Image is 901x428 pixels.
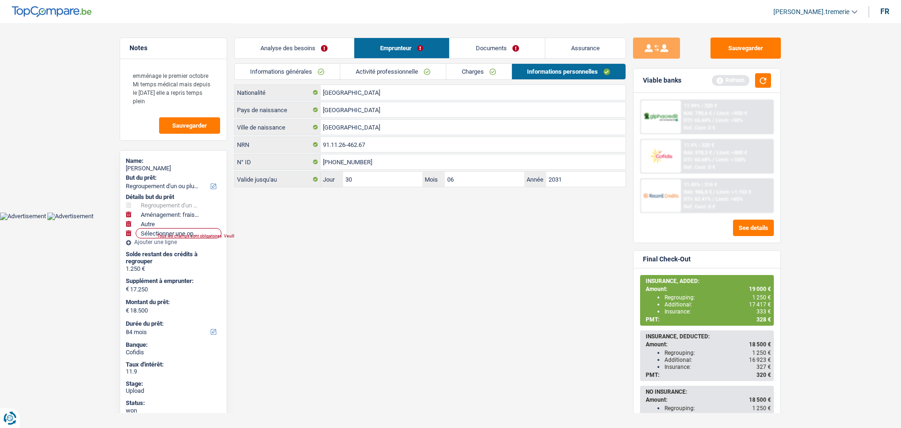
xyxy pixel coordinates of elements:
span: Limit: <50% [716,117,743,123]
span: € [126,285,129,293]
span: / [713,110,715,116]
span: / [713,189,715,195]
div: PMT: [646,372,771,378]
div: Status: [126,399,221,407]
div: Tous les champs sont obligatoires. Veuillez fournir une réponse plus longue [157,234,214,238]
a: Documents [450,38,545,58]
a: [PERSON_NAME].tremerie [766,4,857,20]
span: 1 250 € [752,350,771,356]
span: € [126,307,129,314]
span: 16 923 € [749,357,771,363]
a: Informations personnelles [512,64,626,79]
div: 11.9 [126,368,221,375]
div: Refresh [712,75,749,85]
div: Ref. Cost: 0 € [684,125,715,131]
div: Additional: [664,301,771,308]
img: AlphaCredit [643,112,678,122]
span: Sauvegarder [172,122,207,129]
span: NAI: 978,3 € [684,150,712,156]
div: Banque: [126,341,221,349]
span: Limit: >850 € [717,110,747,116]
span: Limit: <100% [716,157,746,163]
span: 17 250 € [749,412,771,419]
button: Sauvegarder [710,38,781,59]
label: Montant du prêt: [126,298,219,306]
a: Emprunteur [354,38,450,58]
div: Insurance: [664,308,771,315]
span: / [712,117,714,123]
span: [PERSON_NAME].tremerie [773,8,849,16]
label: Nationalité [235,85,321,100]
label: Supplément à emprunter: [126,277,219,285]
div: Additional: [664,412,771,419]
input: JJ [343,172,422,187]
label: Ville de naissance [235,120,321,135]
div: 1.250 € [126,265,221,273]
label: Mois [422,172,445,187]
div: Ref. Cost: 0 € [684,204,715,210]
span: / [712,196,714,202]
a: Assurance [545,38,626,58]
div: 11.99% | 320 € [684,103,717,109]
img: Record Credits [643,187,678,204]
input: 590-1234567-89 [321,154,626,169]
a: Analyse des besoins [235,38,354,58]
h5: Notes [130,44,217,52]
div: Regrouping: [664,294,771,301]
div: Upload [126,387,221,395]
span: Limit: <65% [716,196,743,202]
div: Regrouping: [664,405,771,412]
div: Ajouter une ligne [126,239,221,245]
label: NRN [235,137,321,152]
div: Name: [126,157,221,165]
div: Stage: [126,380,221,388]
span: 19 000 € [749,286,771,292]
div: fr [880,7,889,16]
input: AAAA [546,172,626,187]
a: Informations générales [235,64,340,79]
div: Amount: [646,341,771,348]
input: MM [445,172,524,187]
a: Activité professionnelle [340,64,446,79]
span: Limit: >1.153 € [717,189,751,195]
span: 327 € [756,364,771,370]
span: DTI: 60.68% [684,157,711,163]
span: DTI: 65.64% [684,117,711,123]
span: 17 417 € [749,301,771,308]
img: Cofidis [643,147,678,165]
div: Regrouping: [664,350,771,356]
div: Détails but du prêt [126,193,221,201]
img: Advertisement [47,213,93,220]
div: 11.45% | 316 € [684,182,717,188]
span: 333 € [756,308,771,315]
span: Limit: >800 € [717,150,747,156]
div: INSURANCE, DEDUCTED: [646,333,771,340]
label: Valide jusqu'au [235,172,321,187]
label: Pays de naissance [235,102,321,117]
div: Cofidis [126,349,221,356]
span: 1 250 € [752,294,771,301]
div: 11.9% | 320 € [684,142,714,148]
span: 18 500 € [749,341,771,348]
div: Solde restant des crédits à regrouper [126,251,221,265]
input: Belgique [321,102,626,117]
span: 18 500 € [749,397,771,403]
div: Viable banks [643,76,681,84]
img: TopCompare Logo [12,6,92,17]
span: 320 € [756,372,771,378]
input: Belgique [321,85,626,100]
div: Final Check-Out [643,255,691,263]
div: Additional: [664,357,771,363]
div: Ref. Cost: 0 € [684,164,715,170]
div: won [126,407,221,414]
div: [PERSON_NAME] [126,165,221,172]
div: NO INSURANCE: [646,389,771,395]
label: But du prêt: [126,174,219,182]
label: Jour [321,172,343,187]
input: 12.12.12-123.12 [321,137,626,152]
span: DTI: 62.41% [684,196,711,202]
div: Amount: [646,397,771,403]
label: N° ID [235,154,321,169]
span: 328 € [756,316,771,323]
span: 1 250 € [752,405,771,412]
